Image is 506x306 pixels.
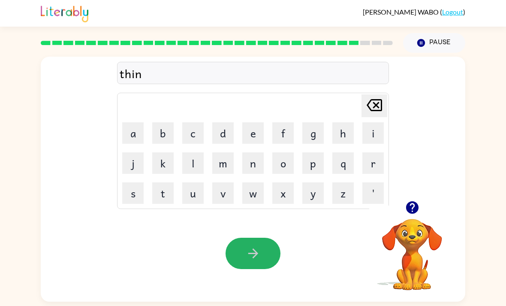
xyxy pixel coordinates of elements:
[442,8,463,16] a: Logout
[122,152,144,174] button: j
[332,182,354,204] button: z
[120,64,386,82] div: thin
[332,152,354,174] button: q
[332,122,354,144] button: h
[272,152,294,174] button: o
[362,122,384,144] button: i
[152,182,174,204] button: t
[363,8,465,16] div: ( )
[152,152,174,174] button: k
[212,122,234,144] button: d
[122,182,144,204] button: s
[212,152,234,174] button: m
[122,122,144,144] button: a
[403,33,465,53] button: Pause
[302,122,324,144] button: g
[369,206,455,291] video: Your browser must support playing .mp4 files to use Literably. Please try using another browser.
[182,182,204,204] button: u
[182,122,204,144] button: c
[242,122,264,144] button: e
[41,3,88,22] img: Literably
[152,122,174,144] button: b
[272,122,294,144] button: f
[363,8,440,16] span: [PERSON_NAME] WABO
[242,152,264,174] button: n
[272,182,294,204] button: x
[302,152,324,174] button: p
[182,152,204,174] button: l
[362,182,384,204] button: '
[212,182,234,204] button: v
[242,182,264,204] button: w
[302,182,324,204] button: y
[362,152,384,174] button: r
